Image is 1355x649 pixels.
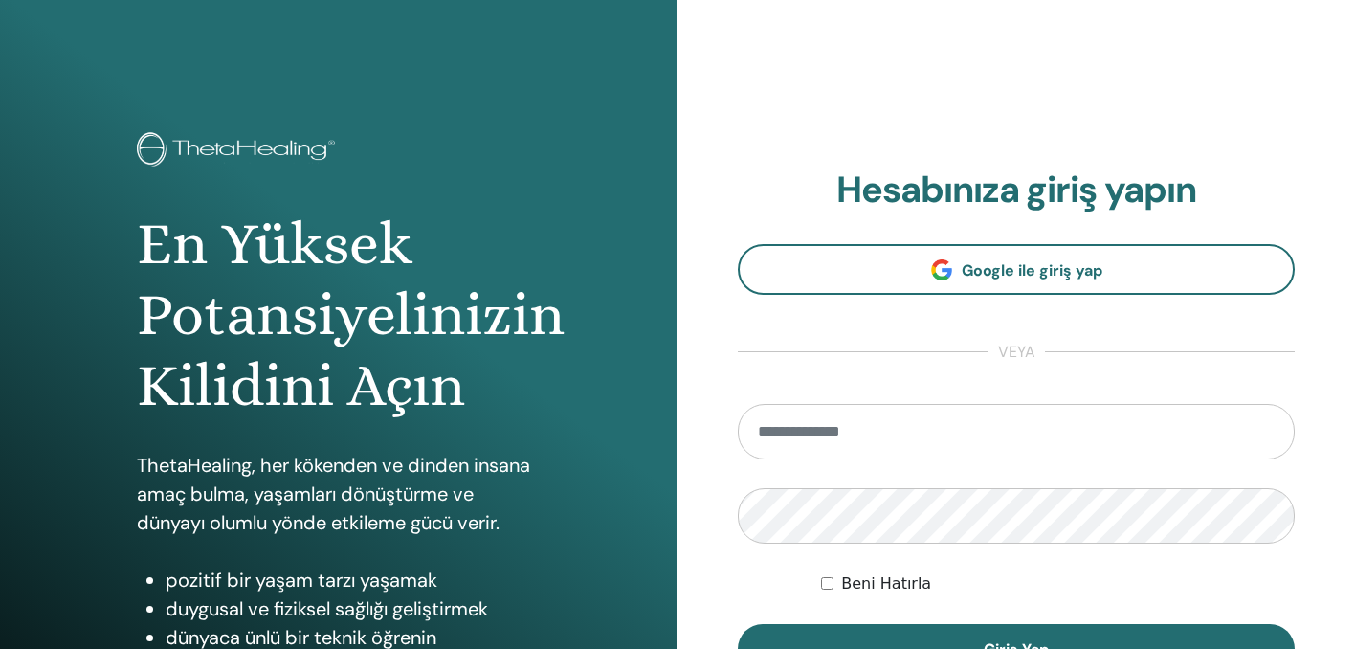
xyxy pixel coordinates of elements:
[738,168,1295,213] h2: Hesabınıza giriş yapın
[821,572,1295,595] div: Keep me authenticated indefinitely or until I manually logout
[988,341,1045,364] span: veya
[738,244,1295,295] a: Google ile giriş yap
[166,566,541,594] li: pozitif bir yaşam tarzı yaşamak
[166,594,541,623] li: duygusal ve fiziksel sağlığı geliştirmek
[962,260,1102,280] span: Google ile giriş yap
[137,451,541,537] p: ThetaHealing, her kökenden ve dinden insana amaç bulma, yaşamları dönüştürme ve dünyayı olumlu yö...
[137,209,541,422] h1: En Yüksek Potansiyelinizin Kilidini Açın
[841,572,931,595] label: Beni Hatırla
